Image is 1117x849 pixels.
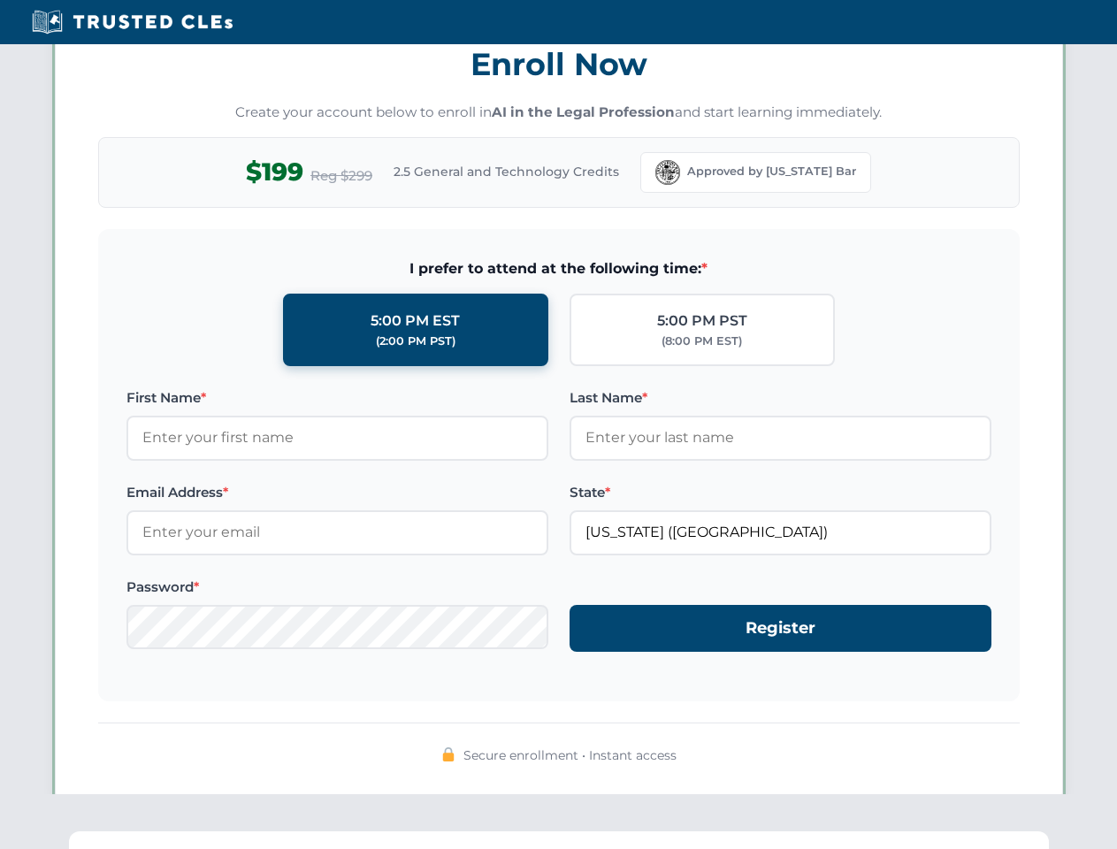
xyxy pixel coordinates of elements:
[657,310,747,333] div: 5:00 PM PST
[98,36,1020,92] h3: Enroll Now
[687,163,856,180] span: Approved by [US_STATE] Bar
[126,482,548,503] label: Email Address
[662,333,742,350] div: (8:00 PM EST)
[371,310,460,333] div: 5:00 PM EST
[126,577,548,598] label: Password
[463,746,677,765] span: Secure enrollment • Instant access
[126,257,991,280] span: I prefer to attend at the following time:
[570,510,991,555] input: Florida (FL)
[310,165,372,187] span: Reg $299
[126,416,548,460] input: Enter your first name
[246,152,303,192] span: $199
[492,103,675,120] strong: AI in the Legal Profession
[570,387,991,409] label: Last Name
[441,747,455,761] img: 🔒
[27,9,238,35] img: Trusted CLEs
[570,482,991,503] label: State
[126,387,548,409] label: First Name
[394,162,619,181] span: 2.5 General and Technology Credits
[655,160,680,185] img: Florida Bar
[126,510,548,555] input: Enter your email
[570,416,991,460] input: Enter your last name
[98,103,1020,123] p: Create your account below to enroll in and start learning immediately.
[570,605,991,652] button: Register
[376,333,455,350] div: (2:00 PM PST)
